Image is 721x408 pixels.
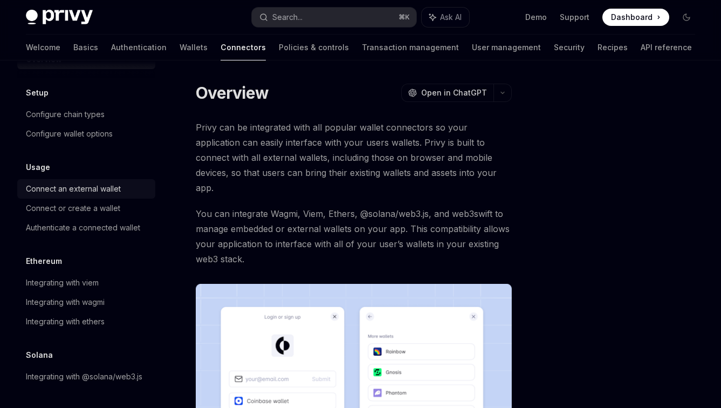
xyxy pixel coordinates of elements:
[26,161,50,174] h5: Usage
[641,35,692,60] a: API reference
[17,312,155,331] a: Integrating with ethers
[440,12,462,23] span: Ask AI
[525,12,547,23] a: Demo
[472,35,541,60] a: User management
[26,255,62,268] h5: Ethereum
[598,35,628,60] a: Recipes
[422,8,469,27] button: Ask AI
[554,35,585,60] a: Security
[678,9,695,26] button: Toggle dark mode
[26,86,49,99] h5: Setup
[560,12,589,23] a: Support
[26,35,60,60] a: Welcome
[279,35,349,60] a: Policies & controls
[26,370,142,383] div: Integrating with @solana/web3.js
[17,105,155,124] a: Configure chain types
[180,35,208,60] a: Wallets
[602,9,669,26] a: Dashboard
[611,12,653,23] span: Dashboard
[252,8,416,27] button: Search...⌘K
[272,11,303,24] div: Search...
[196,120,512,195] span: Privy can be integrated with all popular wallet connectors so your application can easily interfa...
[26,127,113,140] div: Configure wallet options
[221,35,266,60] a: Connectors
[26,182,121,195] div: Connect an external wallet
[17,124,155,144] a: Configure wallet options
[196,206,512,267] span: You can integrate Wagmi, Viem, Ethers, @solana/web3.js, and web3swift to manage embedded or exter...
[401,84,493,102] button: Open in ChatGPT
[362,35,459,60] a: Transaction management
[421,87,487,98] span: Open in ChatGPT
[17,199,155,218] a: Connect or create a wallet
[17,218,155,237] a: Authenticate a connected wallet
[26,296,105,309] div: Integrating with wagmi
[196,83,269,103] h1: Overview
[26,276,99,289] div: Integrating with viem
[111,35,167,60] a: Authentication
[17,273,155,293] a: Integrating with viem
[26,108,105,121] div: Configure chain types
[26,221,140,234] div: Authenticate a connected wallet
[73,35,98,60] a: Basics
[17,293,155,312] a: Integrating with wagmi
[26,315,105,328] div: Integrating with ethers
[26,10,93,25] img: dark logo
[26,349,53,362] h5: Solana
[26,202,120,215] div: Connect or create a wallet
[17,367,155,386] a: Integrating with @solana/web3.js
[399,13,410,22] span: ⌘ K
[17,179,155,199] a: Connect an external wallet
